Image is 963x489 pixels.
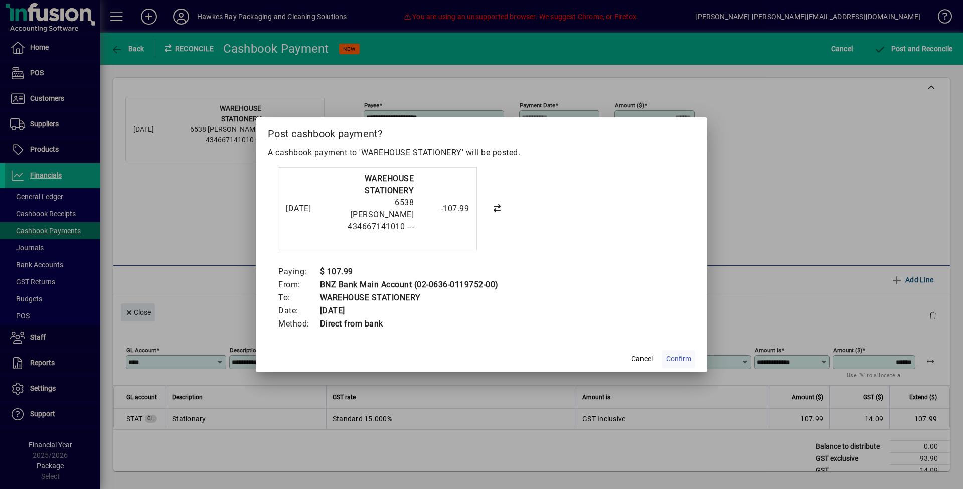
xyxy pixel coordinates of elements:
[348,198,414,231] span: 6538 [PERSON_NAME] 434667141010 ---
[319,265,499,278] td: $ 107.99
[278,291,319,304] td: To:
[365,174,414,195] strong: WAREHOUSE STATIONERY
[256,117,707,146] h2: Post cashbook payment?
[666,354,691,364] span: Confirm
[662,350,695,368] button: Confirm
[268,147,695,159] p: A cashbook payment to 'WAREHOUSE STATIONERY' will be posted.
[319,291,499,304] td: WAREHOUSE STATIONERY
[286,203,326,215] div: [DATE]
[278,265,319,278] td: Paying:
[626,350,658,368] button: Cancel
[631,354,653,364] span: Cancel
[278,317,319,331] td: Method:
[419,203,469,215] div: -107.99
[319,278,499,291] td: BNZ Bank Main Account (02-0636-0119752-00)
[278,304,319,317] td: Date:
[319,317,499,331] td: Direct from bank
[278,278,319,291] td: From:
[319,304,499,317] td: [DATE]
